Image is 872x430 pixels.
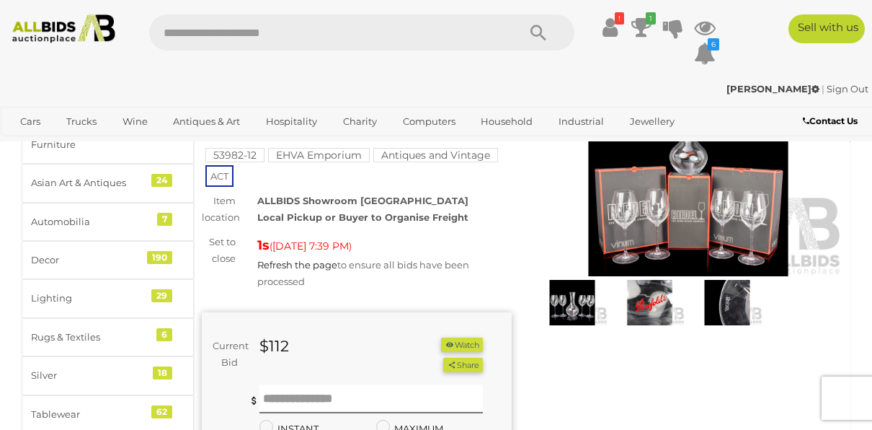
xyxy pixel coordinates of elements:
[726,83,819,95] strong: [PERSON_NAME]
[471,110,542,133] a: Household
[443,358,483,373] button: Share
[205,149,264,161] a: 53982-12
[147,251,172,264] div: 190
[257,211,468,223] strong: Local Pickup or Buyer to Organise Freight
[257,237,270,253] strong: 1s
[151,174,172,187] div: 24
[22,164,194,202] a: Asian Art & Antiques 24
[631,14,652,40] a: 1
[164,110,249,133] a: Antiques & Art
[64,133,112,157] a: Sports
[549,110,613,133] a: Industrial
[334,110,386,133] a: Charity
[257,259,469,287] span: to ensure all bids have been processed
[156,328,172,341] div: 6
[272,240,349,253] span: [DATE] 7:39 PM
[257,259,337,271] a: Refresh the page
[393,110,465,133] a: Computers
[157,213,172,226] div: 7
[620,110,684,133] a: Jewellery
[191,234,246,268] div: Set to close
[22,356,194,395] a: Silver 18
[692,280,762,325] img: Two Sets Two German Made Riedel Crystal Vinum Sauvignon Blanc Glasses and Riedel Syrah Decanter, ...
[726,83,822,95] a: [PERSON_NAME]
[441,338,483,353] button: Watch
[31,290,150,307] div: Lighting
[191,193,246,227] div: Item location
[803,115,858,126] b: Contact Us
[11,133,57,157] a: Office
[441,338,483,353] li: Watch this item
[31,406,150,423] div: Tablewear
[31,214,150,230] div: Automobilia
[151,289,172,302] div: 29
[694,40,716,66] a: 6
[257,110,326,133] a: Hospitality
[22,203,194,241] a: Automobilia 7
[31,252,150,268] div: Decor
[205,165,233,187] span: ACT
[22,318,194,356] a: Rugs & Textiles 6
[822,83,824,95] span: |
[11,110,50,133] a: Cars
[502,14,574,51] button: Search
[708,38,719,51] i: 6
[788,14,865,43] a: Sell with us
[31,175,150,191] div: Asian Art & Antiques
[22,241,194,279] a: Decor 190
[120,133,241,157] a: [GEOGRAPHIC_DATA]
[646,12,656,25] i: 1
[31,367,150,384] div: Silver
[533,76,843,276] img: Two Sets Two German Made Riedel Crystal Vinum Sauvignon Blanc Glasses and Riedel Syrah Decanter, ...
[537,280,608,325] img: Two Sets Two German Made Riedel Crystal Vinum Sauvignon Blanc Glasses and Riedel Syrah Decanter, ...
[373,149,498,161] a: Antiques and Vintage
[153,367,172,379] div: 18
[599,14,620,40] a: !
[259,337,289,355] strong: $112
[205,148,264,162] mark: 53982-12
[113,110,157,133] a: Wine
[257,195,468,206] strong: ALLBIDS Showroom [GEOGRAPHIC_DATA]
[270,240,352,252] span: ( )
[615,12,624,25] i: !
[57,110,106,133] a: Trucks
[803,113,861,129] a: Contact Us
[615,280,685,325] img: Two Sets Two German Made Riedel Crystal Vinum Sauvignon Blanc Glasses and Riedel Syrah Decanter, ...
[373,148,498,162] mark: Antiques and Vintage
[827,83,868,95] a: Sign Out
[31,329,150,346] div: Rugs & Textiles
[202,338,249,372] div: Current Bid
[268,148,370,162] mark: EHVA Emporium
[6,14,121,43] img: Allbids.com.au
[268,149,370,161] a: EHVA Emporium
[151,405,172,418] div: 62
[22,279,194,317] a: Lighting 29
